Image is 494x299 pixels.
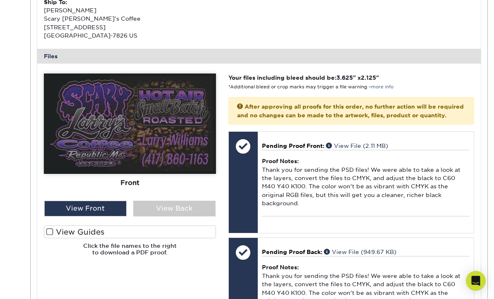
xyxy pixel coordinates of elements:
[44,242,216,263] h6: Click the file names to the right to download a PDF proof.
[371,84,393,90] a: more info
[262,264,299,271] strong: Proof Notes:
[44,174,216,192] div: Front
[44,201,127,216] div: View Front
[37,49,481,64] div: Files
[262,158,299,164] strong: Proof Notes:
[361,74,376,81] span: 2.125
[228,84,393,90] small: *Additional bleed or crop marks may trigger a file warning –
[262,249,322,255] span: Pending Proof Back:
[237,103,464,118] strong: After approving all proofs for this order, no further action will be required and no changes can ...
[262,150,470,216] div: Thank you for sending the PSD files! We were able to take a look at the layers, convert the files...
[326,142,388,149] a: View File (2.11 MB)
[336,74,353,81] span: 3.625
[324,249,396,255] a: View File (949.67 KB)
[262,142,324,149] span: Pending Proof Front:
[228,74,379,81] strong: Your files including bleed should be: " x "
[133,201,216,216] div: View Back
[466,271,486,291] div: Open Intercom Messenger
[44,225,216,238] label: View Guides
